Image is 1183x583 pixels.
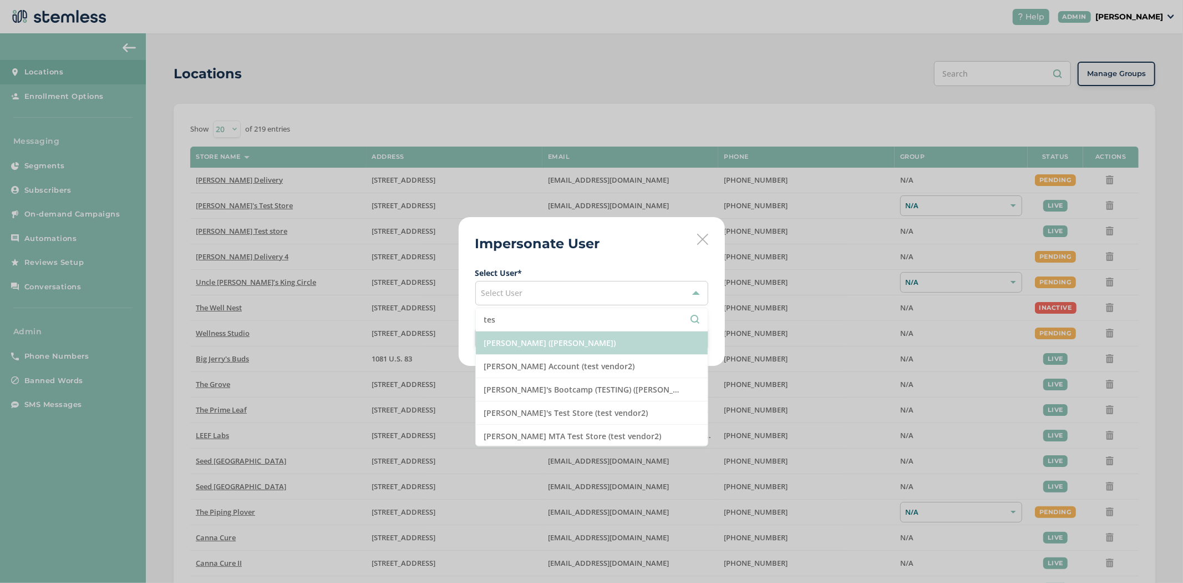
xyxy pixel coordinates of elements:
input: Search [484,314,699,325]
li: [PERSON_NAME] MTA Test Store (test vendor2) [476,425,708,448]
h2: Impersonate User [475,234,600,254]
li: [PERSON_NAME]'s Test Store (test vendor2) [476,401,708,425]
span: Select User [481,288,523,298]
li: [PERSON_NAME] Account (test vendor2) [476,355,708,378]
li: [PERSON_NAME]'s Bootcamp (TESTING) ([PERSON_NAME] TESTING) [476,378,708,401]
li: [PERSON_NAME] ([PERSON_NAME]) [476,331,708,355]
label: Select User [475,267,708,279]
iframe: Chat Widget [1128,530,1183,583]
